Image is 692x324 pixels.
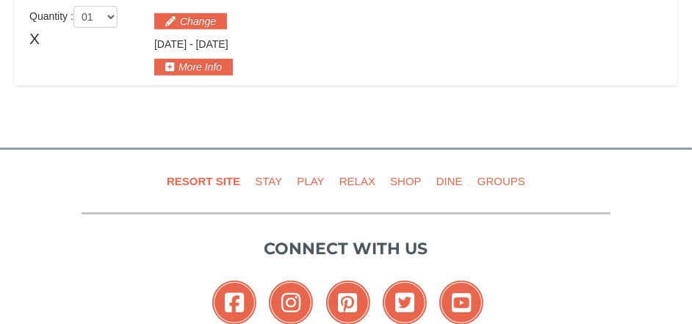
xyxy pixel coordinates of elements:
[29,28,40,50] span: X
[291,165,330,198] a: Play
[430,165,469,198] a: Dine
[249,165,288,198] a: Stay
[154,13,227,29] button: Change
[472,165,531,198] a: Groups
[384,165,428,198] a: Shop
[29,10,118,22] span: Quantity :
[82,237,610,261] p: Connect with us
[154,59,233,75] button: More Info
[190,38,193,50] span: -
[154,38,187,50] span: [DATE]
[196,38,228,50] span: [DATE]
[334,165,381,198] a: Relax
[161,165,246,198] a: Resort Site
